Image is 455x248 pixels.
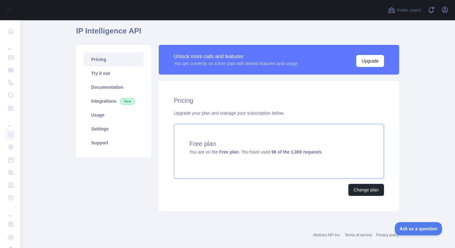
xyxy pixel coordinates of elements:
strong: 98 of the 1,000 requests [271,149,322,154]
a: Terms of service [345,233,372,237]
a: Try it out [84,66,144,80]
a: Usage [84,108,144,122]
div: ... [5,38,15,51]
div: Upgrade your plan and manage your subscription below. [174,110,384,116]
a: Support [84,136,144,150]
a: Integrations New [84,94,144,108]
span: You are on the . You have used . [189,149,323,154]
button: Change plan [348,184,384,196]
h1: IP Intelligence API [76,26,399,41]
button: Invite users [387,5,422,15]
h4: Free plan [189,139,369,148]
a: Documentation [84,80,144,94]
span: New [120,98,135,105]
button: Upgrade [356,55,384,67]
div: ... [5,115,15,128]
a: Settings [84,122,144,136]
iframe: Toggle Customer Support [395,222,442,235]
h2: Pricing [174,96,384,105]
div: You are currently on a free plan with limited features and usage [174,60,298,67]
span: Invite users [397,7,421,14]
a: Privacy policy [376,233,399,237]
a: Pricing [84,52,144,66]
a: Abstract API Inc. [313,233,341,237]
div: Unlock more calls and features [174,53,298,60]
strong: Free plan [219,149,239,154]
div: ... [5,205,15,217]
